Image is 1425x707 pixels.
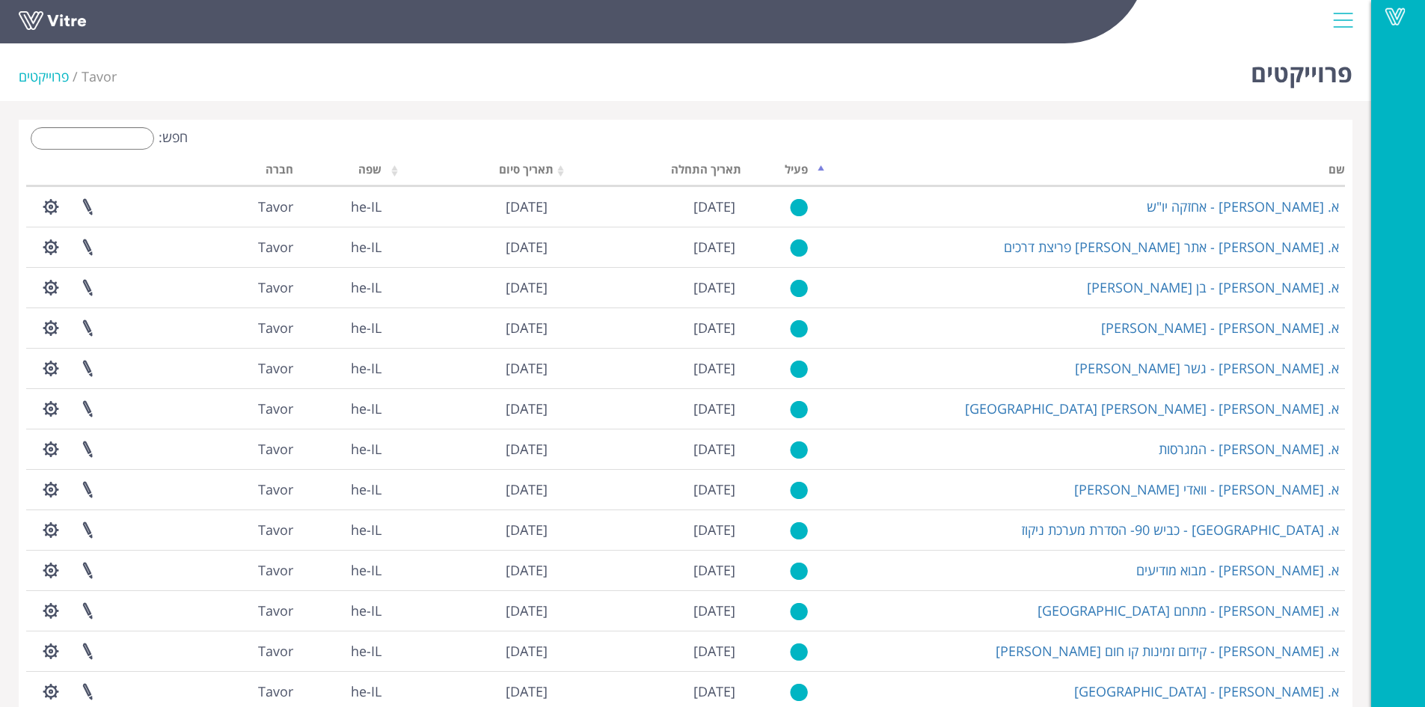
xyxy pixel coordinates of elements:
td: [DATE] [387,227,554,267]
span: 221 [258,602,293,619]
td: [DATE] [554,429,742,469]
img: yes [790,400,808,419]
td: [DATE] [554,186,742,227]
img: yes [790,643,808,661]
span: 221 [258,198,293,215]
img: yes [790,360,808,379]
a: א. [PERSON_NAME] - אחזקה יו"ש [1147,198,1339,215]
img: yes [790,441,808,459]
td: he-IL [299,227,387,267]
img: yes [790,239,808,257]
a: א. [PERSON_NAME] - וואדי [PERSON_NAME] [1074,480,1339,498]
span: 221 [258,278,293,296]
td: [DATE] [554,227,742,267]
th: פעיל [741,158,814,186]
td: he-IL [299,348,387,388]
span: 221 [258,238,293,256]
td: he-IL [299,186,387,227]
a: א. [PERSON_NAME] - [GEOGRAPHIC_DATA] [1074,682,1339,700]
a: א. [PERSON_NAME] - אתר [PERSON_NAME] פריצת דרכים [1004,238,1339,256]
td: he-IL [299,267,387,307]
span: 221 [258,521,293,539]
td: [DATE] [554,267,742,307]
a: א. [PERSON_NAME] - קידום זמינות קו חום [PERSON_NAME] [996,642,1339,660]
td: [DATE] [387,429,554,469]
td: he-IL [299,307,387,348]
a: א. [GEOGRAPHIC_DATA] - כביש 90- הסדרת מערכת ניקוז [1021,521,1339,539]
img: yes [790,562,808,581]
span: 221 [258,359,293,377]
th: שפה [299,158,387,186]
a: א. [PERSON_NAME] - [PERSON_NAME] [GEOGRAPHIC_DATA] [965,400,1339,417]
td: [DATE] [387,550,554,590]
a: א. [PERSON_NAME] - גשר [PERSON_NAME] [1075,359,1339,377]
h1: פרוייקטים [1251,37,1352,101]
span: 221 [258,440,293,458]
td: he-IL [299,469,387,509]
th: חברה [203,158,300,186]
td: he-IL [299,509,387,550]
span: 221 [82,67,117,85]
td: he-IL [299,631,387,671]
span: 221 [258,561,293,579]
td: he-IL [299,429,387,469]
a: א. [PERSON_NAME] - מבוא מודיעים [1136,561,1339,579]
img: yes [790,521,808,540]
td: [DATE] [387,631,554,671]
td: [DATE] [387,267,554,307]
span: 221 [258,682,293,700]
img: yes [790,319,808,338]
td: [DATE] [387,469,554,509]
td: he-IL [299,550,387,590]
a: א. [PERSON_NAME] - מתחם [GEOGRAPHIC_DATA] [1038,602,1339,619]
span: 221 [258,642,293,660]
td: [DATE] [554,307,742,348]
input: חפש: [31,127,154,150]
td: [DATE] [387,590,554,631]
td: [DATE] [387,186,554,227]
td: [DATE] [554,550,742,590]
td: [DATE] [554,509,742,550]
label: חפש: [26,127,188,150]
a: א. [PERSON_NAME] - בן [PERSON_NAME] [1087,278,1339,296]
img: yes [790,602,808,621]
td: he-IL [299,388,387,429]
img: yes [790,683,808,702]
td: [DATE] [387,388,554,429]
th: תאריך סיום: activate to sort column ascending [387,158,554,186]
span: 221 [258,319,293,337]
td: [DATE] [554,388,742,429]
span: 221 [258,400,293,417]
td: [DATE] [387,348,554,388]
td: [DATE] [554,590,742,631]
th: תאריך התחלה: activate to sort column ascending [554,158,742,186]
td: [DATE] [387,307,554,348]
a: א. [PERSON_NAME] - [PERSON_NAME] [1101,319,1339,337]
li: פרוייקטים [19,67,82,87]
img: yes [790,481,808,500]
span: 221 [258,480,293,498]
td: he-IL [299,590,387,631]
td: [DATE] [387,509,554,550]
td: [DATE] [554,348,742,388]
td: [DATE] [554,469,742,509]
th: שם: activate to sort column descending [814,158,1345,186]
img: yes [790,279,808,298]
a: א. [PERSON_NAME] - המגרסות [1159,440,1339,458]
img: yes [790,198,808,217]
td: [DATE] [554,631,742,671]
